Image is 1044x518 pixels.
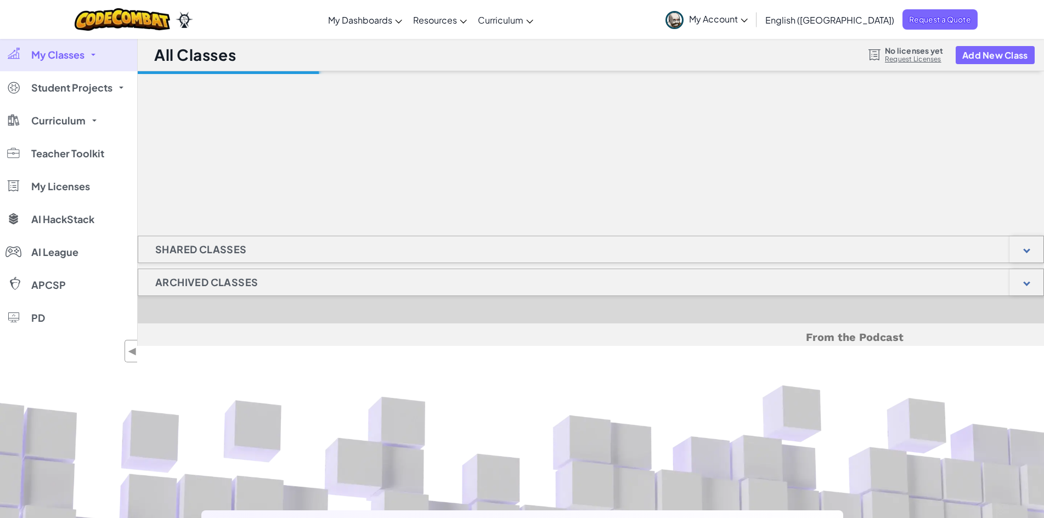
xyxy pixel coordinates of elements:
[689,13,748,25] span: My Account
[902,9,978,30] a: Request a Quote
[760,5,900,35] a: English ([GEOGRAPHIC_DATA])
[31,149,104,158] span: Teacher Toolkit
[75,8,171,31] img: CodeCombat logo
[408,5,472,35] a: Resources
[328,14,392,26] span: My Dashboards
[31,50,84,60] span: My Classes
[323,5,408,35] a: My Dashboards
[31,181,90,191] span: My Licenses
[885,46,943,55] span: No licenses yet
[138,269,275,296] h1: Archived Classes
[885,55,943,64] a: Request Licenses
[660,2,753,37] a: My Account
[765,14,894,26] span: English ([GEOGRAPHIC_DATA])
[154,44,236,65] h1: All Classes
[138,236,264,263] h1: Shared Classes
[31,214,94,224] span: AI HackStack
[176,12,193,28] img: Ozaria
[278,329,904,346] h5: From the Podcast
[31,83,112,93] span: Student Projects
[128,343,137,359] span: ◀
[956,46,1035,64] button: Add New Class
[478,14,523,26] span: Curriculum
[665,11,684,29] img: avatar
[413,14,457,26] span: Resources
[31,116,86,126] span: Curriculum
[472,5,539,35] a: Curriculum
[31,247,78,257] span: AI League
